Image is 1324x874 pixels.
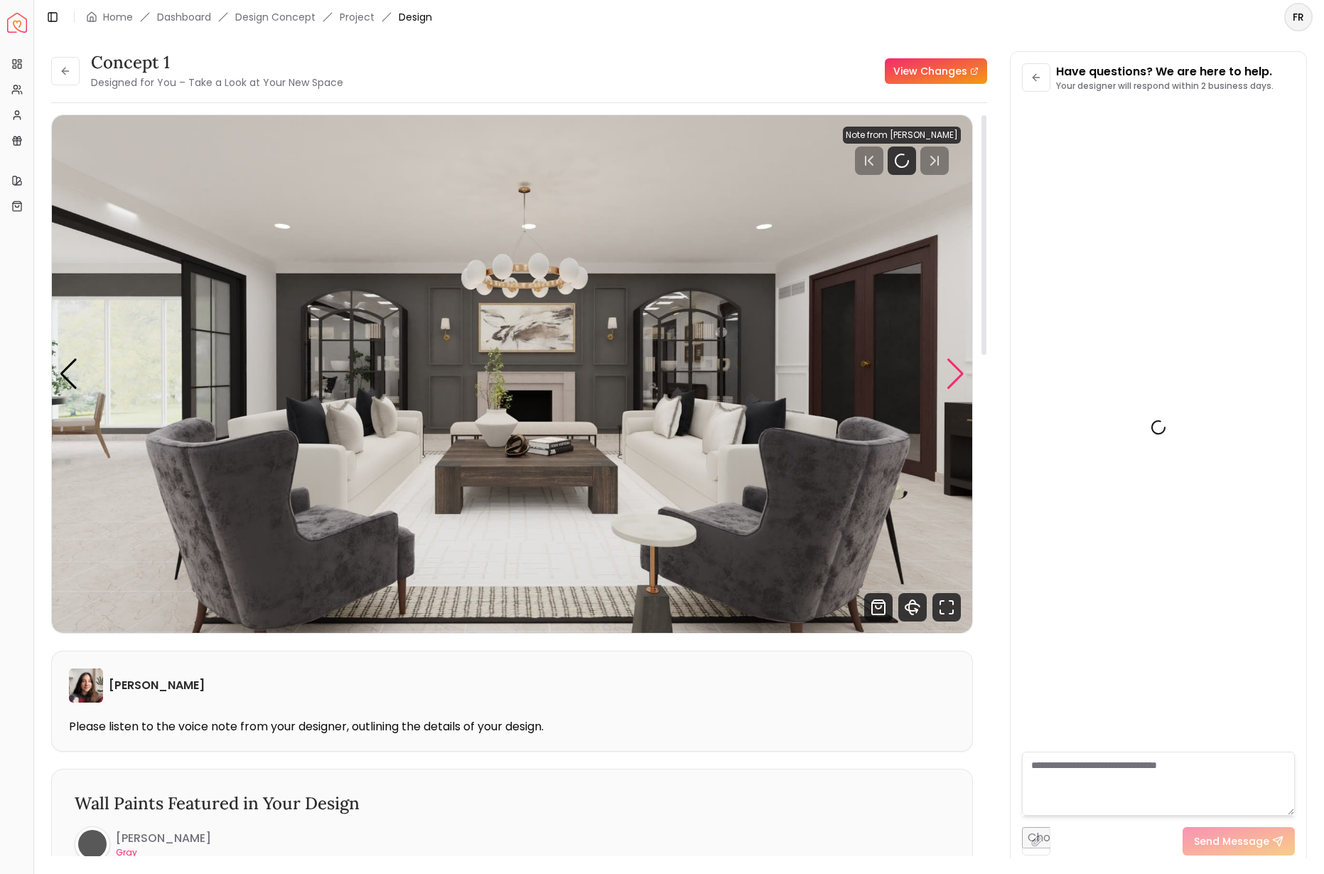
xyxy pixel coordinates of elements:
[75,792,949,815] h3: Wall Paints Featured in Your Design
[91,51,343,74] h3: Concept 1
[1284,3,1313,31] button: FR
[103,10,133,24] a: Home
[109,677,205,694] h6: [PERSON_NAME]
[52,115,972,633] img: Design Render 1
[52,115,972,633] div: 1 / 9
[7,13,27,33] a: Spacejoy
[843,127,961,144] div: Note from [PERSON_NAME]
[69,720,955,734] p: Please listen to the voice note from your designer, outlining the details of your design.
[1056,80,1274,92] p: Your designer will respond within 2 business days.
[399,10,432,24] span: Design
[946,358,965,390] div: Next slide
[1056,63,1274,80] p: Have questions? We are here to help.
[75,826,211,862] a: [PERSON_NAME]Gray
[91,75,343,90] small: Designed for You – Take a Look at Your New Space
[52,115,972,633] div: Carousel
[1286,4,1311,30] span: FR
[864,593,893,622] svg: Shop Products from this design
[898,593,927,622] svg: 360 View
[59,358,78,390] div: Previous slide
[86,10,432,24] nav: breadcrumb
[340,10,375,24] a: Project
[7,13,27,33] img: Spacejoy Logo
[932,593,961,622] svg: Fullscreen
[69,668,103,703] img: Maria Castillero
[235,10,316,24] li: Design Concept
[116,830,211,847] h6: [PERSON_NAME]
[885,58,987,84] a: View Changes
[116,847,211,858] p: Gray
[157,10,211,24] a: Dashboard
